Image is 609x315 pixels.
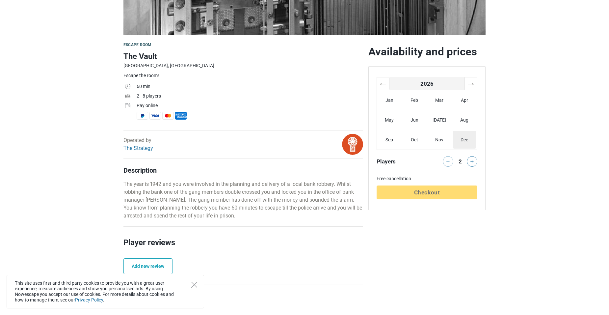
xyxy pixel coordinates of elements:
button: Close [191,282,197,288]
p: The year is 1942 and you were involved in the planning and delivery of a local bank robbery. Whil... [123,180,363,220]
a: Add new review [123,258,172,274]
th: → [465,77,477,90]
div: Pay online [137,102,363,109]
span: Dec [453,131,476,149]
div: [GEOGRAPHIC_DATA], [GEOGRAPHIC_DATA] [123,62,363,69]
th: 2025 [389,77,465,90]
span: Mar [428,91,451,109]
h2: Availability and prices [368,45,486,58]
span: PayPal [137,112,148,120]
h4: Description [123,166,363,174]
div: This site uses first and third party cookies to provide you with a great user experience, measure... [7,275,204,308]
span: American Express [175,112,187,120]
span: Escape room [123,43,151,47]
span: MasterCard [162,112,174,120]
td: Free cancellation [377,175,477,182]
span: May [378,111,401,129]
span: Visa [149,112,161,120]
span: Oct [403,131,426,149]
div: Operated by [123,136,153,152]
span: Sep [378,131,401,149]
td: 60 min [137,82,363,92]
a: Privacy Policy [75,297,103,302]
a: The Strategy [123,145,153,151]
span: Jun [403,111,426,129]
span: Feb [403,91,426,109]
div: 2 [456,156,464,165]
span: Aug [453,111,476,129]
span: Jan [378,91,401,109]
img: bitmap.png [342,134,363,155]
td: 2 - 8 players [137,92,363,101]
h1: The Vault [123,50,363,62]
div: Escape the room! [123,72,363,79]
span: Nov [428,131,451,149]
span: Apr [453,91,476,109]
th: ← [377,77,389,90]
span: [DATE] [428,111,451,129]
h2: Player reviews [123,237,363,258]
div: Players [374,156,427,167]
h2: Location [123,295,363,308]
